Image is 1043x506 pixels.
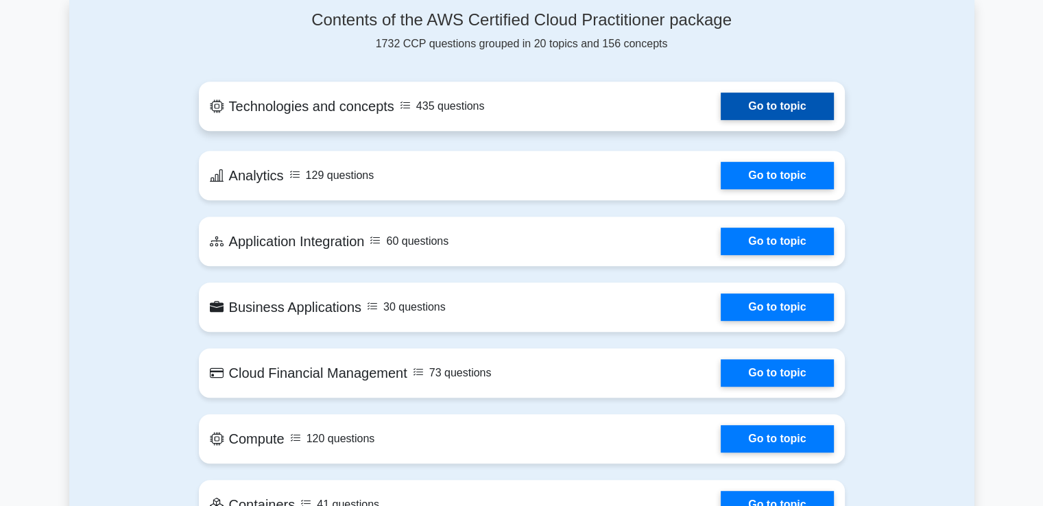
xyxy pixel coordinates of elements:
a: Go to topic [721,93,833,120]
a: Go to topic [721,162,833,189]
a: Go to topic [721,293,833,321]
div: 1732 CCP questions grouped in 20 topics and 156 concepts [199,10,845,52]
h4: Contents of the AWS Certified Cloud Practitioner package [199,10,845,30]
a: Go to topic [721,425,833,453]
a: Go to topic [721,359,833,387]
a: Go to topic [721,228,833,255]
